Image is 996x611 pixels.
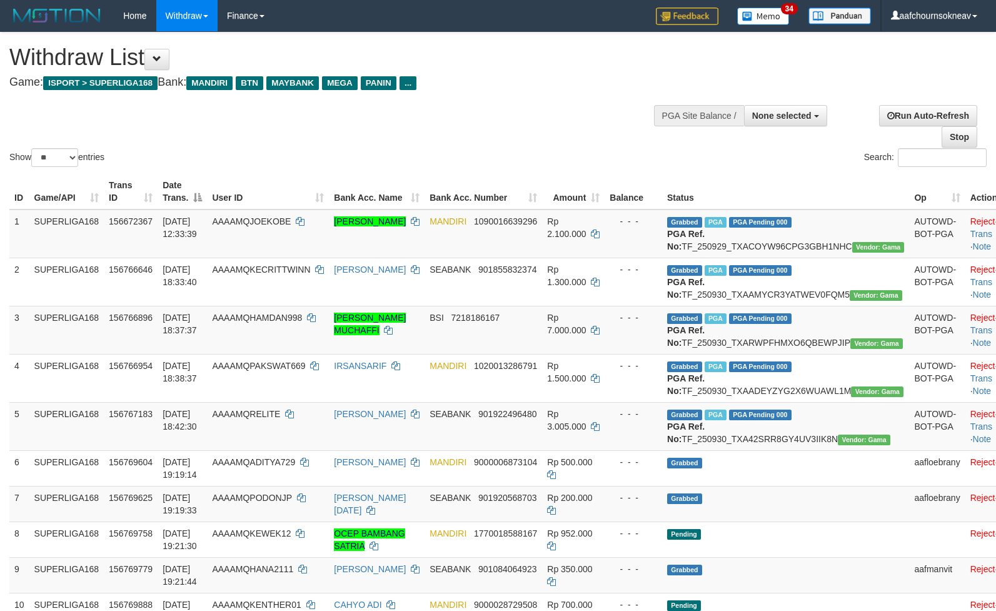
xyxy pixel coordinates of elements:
[850,338,903,349] span: Vendor URL: https://trx31.1velocity.biz
[667,422,705,444] b: PGA Ref. No:
[9,450,29,486] td: 6
[29,557,104,593] td: SUPERLIGA168
[212,265,310,275] span: AAAAMQKECRITTWINN
[29,522,104,557] td: SUPERLIGA168
[430,361,466,371] span: MANDIRI
[334,216,406,226] a: [PERSON_NAME]
[334,528,405,551] a: OCEP BAMBANG SATRIA
[970,216,995,226] a: Reject
[909,557,965,593] td: aafmanvit
[334,493,406,515] a: [PERSON_NAME][DATE]
[729,410,792,420] span: PGA Pending
[970,361,995,371] a: Reject
[547,361,586,383] span: Rp 1.500.000
[879,105,977,126] a: Run Auto-Refresh
[970,493,995,503] a: Reject
[430,528,466,538] span: MANDIRI
[334,313,406,335] a: [PERSON_NAME] MUCHAFFI
[667,325,705,348] b: PGA Ref. No:
[9,354,29,402] td: 4
[970,409,995,419] a: Reject
[9,258,29,306] td: 2
[656,8,718,25] img: Feedback.jpg
[478,564,536,574] span: Copy 901084064923 to clipboard
[909,450,965,486] td: aafloebrany
[212,564,293,574] span: AAAAMQHANA2111
[29,354,104,402] td: SUPERLIGA168
[163,313,197,335] span: [DATE] 18:37:37
[838,435,890,445] span: Vendor URL: https://trx31.1velocity.biz
[163,361,197,383] span: [DATE] 18:38:37
[662,306,909,354] td: TF_250930_TXARWPFHMXO6QBEWPJIP
[212,493,291,503] span: AAAAMQPODONJP
[334,409,406,419] a: [PERSON_NAME]
[474,600,537,610] span: Copy 9000028729508 to clipboard
[163,409,197,432] span: [DATE] 18:42:30
[9,76,651,89] h4: Game: Bank:
[163,493,197,515] span: [DATE] 19:19:33
[542,174,605,210] th: Amount: activate to sort column ascending
[163,457,197,480] span: [DATE] 19:19:14
[9,557,29,593] td: 9
[9,45,651,70] h1: Withdraw List
[667,265,702,276] span: Grabbed
[163,564,197,587] span: [DATE] 19:21:44
[547,313,586,335] span: Rp 7.000.000
[610,360,657,372] div: - - -
[29,402,104,450] td: SUPERLIGA168
[667,493,702,504] span: Grabbed
[430,216,466,226] span: MANDIRI
[729,313,792,324] span: PGA Pending
[9,486,29,522] td: 7
[163,528,197,551] span: [DATE] 19:21:30
[970,457,995,467] a: Reject
[662,354,909,402] td: TF_250930_TXAADEYZYG2X6WUAWL1M
[667,361,702,372] span: Grabbed
[207,174,329,210] th: User ID: activate to sort column ascending
[610,215,657,228] div: - - -
[29,486,104,522] td: SUPERLIGA168
[729,361,792,372] span: PGA Pending
[109,528,153,538] span: 156769758
[850,290,902,301] span: Vendor URL: https://trx31.1velocity.biz
[29,258,104,306] td: SUPERLIGA168
[547,409,586,432] span: Rp 3.005.000
[909,258,965,306] td: AUTOWD-BOT-PGA
[474,457,537,467] span: Copy 9000006873104 to clipboard
[430,265,471,275] span: SEABANK
[610,408,657,420] div: - - -
[737,8,790,25] img: Button%20Memo.svg
[186,76,233,90] span: MANDIRI
[898,148,987,167] input: Search:
[322,76,358,90] span: MEGA
[361,76,396,90] span: PANIN
[973,290,992,300] a: Note
[851,386,903,397] span: Vendor URL: https://trx31.1velocity.biz
[970,600,995,610] a: Reject
[329,174,425,210] th: Bank Acc. Name: activate to sort column ascending
[29,450,104,486] td: SUPERLIGA168
[236,76,263,90] span: BTN
[334,265,406,275] a: [PERSON_NAME]
[970,564,995,574] a: Reject
[9,522,29,557] td: 8
[654,105,744,126] div: PGA Site Balance /
[973,338,992,348] a: Note
[334,457,406,467] a: [PERSON_NAME]
[212,457,295,467] span: AAAAMQADITYA729
[334,564,406,574] a: [PERSON_NAME]
[970,528,995,538] a: Reject
[212,313,302,323] span: AAAAMQHAMDAN998
[909,486,965,522] td: aafloebrany
[744,105,827,126] button: None selected
[547,216,586,239] span: Rp 2.100.000
[430,564,471,574] span: SEABANK
[430,600,466,610] span: MANDIRI
[9,174,29,210] th: ID
[334,361,386,371] a: IRSANSARIF
[667,529,701,540] span: Pending
[970,313,995,323] a: Reject
[430,313,444,323] span: BSI
[29,306,104,354] td: SUPERLIGA168
[109,409,153,419] span: 156767183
